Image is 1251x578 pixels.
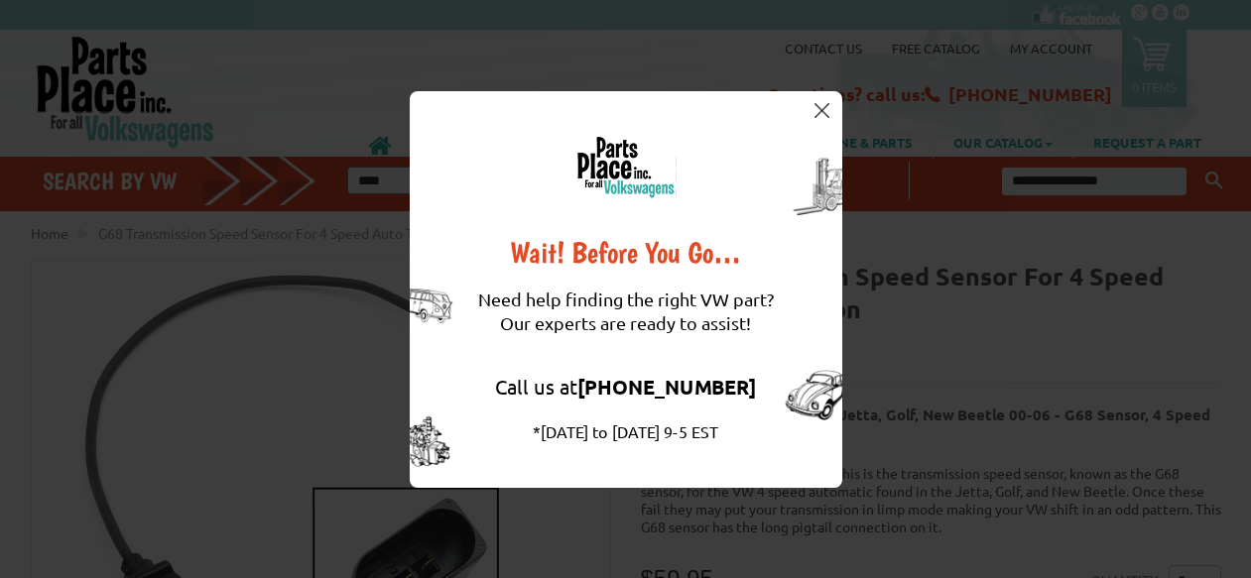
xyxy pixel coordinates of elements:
[814,103,829,118] img: close
[478,238,774,268] div: Wait! Before You Go…
[577,374,756,400] strong: [PHONE_NUMBER]
[575,136,677,198] img: logo
[495,374,756,399] a: Call us at[PHONE_NUMBER]
[478,268,774,355] div: Need help finding the right VW part? Our experts are ready to assist!
[478,419,774,443] div: *[DATE] to [DATE] 9-5 EST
